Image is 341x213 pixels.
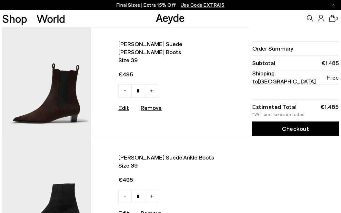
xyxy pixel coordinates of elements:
span: €1.485 [321,59,339,67]
a: - [118,84,132,98]
span: 3 [336,17,339,20]
div: *VAT and taxes included [252,112,338,117]
a: Aeyde [156,11,185,24]
a: 3 [329,15,336,22]
span: + [150,86,153,94]
a: Checkout [252,121,338,136]
a: Edit [118,104,129,111]
span: + [150,192,153,199]
div: €1.485 [320,104,339,109]
span: Size 39 [118,161,215,169]
a: + [145,190,158,203]
div: Estimated Total [252,104,297,109]
li: Order Summary [252,41,338,56]
a: - [118,190,132,203]
a: Shop [2,13,27,24]
a: World [36,13,65,24]
span: €495 [118,176,215,184]
span: Shipping to [252,69,327,85]
a: + [145,84,158,98]
span: [GEOGRAPHIC_DATA] [258,78,316,85]
span: - [124,86,126,94]
span: Free [327,73,339,82]
span: - [124,192,126,199]
p: Final Sizes | Extra 15% Off [116,1,225,9]
span: [PERSON_NAME] suede [PERSON_NAME] boots [118,40,215,56]
span: [PERSON_NAME] suede ankle boots [118,153,215,161]
span: €495 [118,70,215,78]
img: AEYDE-KIKI-COW-SUEDE-LEATHER-MOKA-1_40d83deb-285d-4b53-a0f3-7ee6be033323_580x.jpg [2,27,91,136]
span: Size 39 [118,56,215,64]
u: Remove [141,104,162,111]
span: Navigate to /collections/ss25-final-sizes [181,2,225,8]
li: Subtotal [252,56,338,70]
